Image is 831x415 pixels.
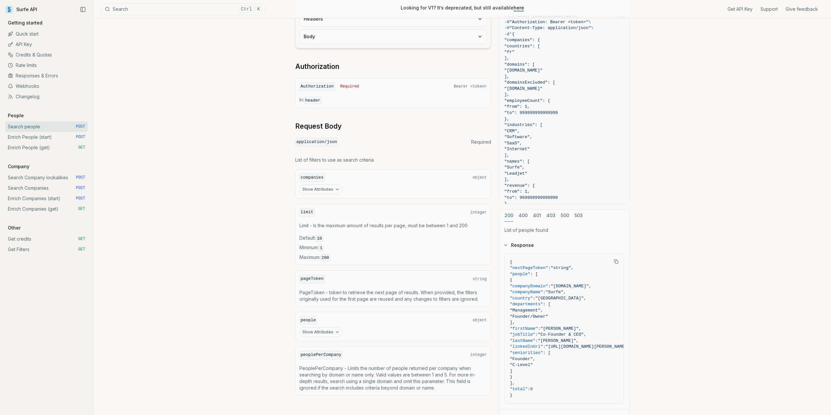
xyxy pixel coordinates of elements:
span: , [571,265,574,270]
span: "Software", [504,135,533,139]
kbd: K [255,6,262,13]
span: "companyName" [510,290,543,295]
span: : [548,284,551,289]
span: "[URL][DOMAIN_NAME][PERSON_NAME]" [546,344,630,349]
button: 403 [546,210,555,222]
span: ], [504,177,510,182]
span: POST [76,185,85,191]
span: : [ [543,350,551,355]
span: Maximum : [299,254,487,261]
span: POST [76,124,85,129]
span: : [543,344,546,349]
span: "domains": [ [504,62,535,67]
a: Authorization [295,62,339,71]
span: Required [471,139,491,145]
span: GET [78,206,85,212]
button: 503 [574,210,583,222]
span: ], [504,74,510,79]
a: Request Body [295,122,342,131]
span: "string" [551,265,571,270]
span: integer [470,210,487,215]
code: peoplePerCompany [299,351,343,359]
span: "[DOMAIN_NAME]" [504,86,543,91]
span: object [472,175,487,180]
p: List of people found [504,227,624,233]
p: List of filters to use as search criteria [295,157,491,163]
span: ] [510,369,513,374]
span: "nextPageToken" [510,265,548,270]
span: "from": 1, [504,104,530,109]
span: "[PERSON_NAME]" [540,326,579,331]
button: Collapse Sidebar [78,5,88,14]
span: POST [76,196,85,201]
span: GET [78,145,85,150]
span: Default : [299,235,487,242]
code: 1 [319,244,324,252]
span: "to": 999999999999999 [504,195,558,200]
button: Show Attributes [299,184,343,194]
span: "employeeCount": { [504,98,550,103]
span: "from": 1, [504,189,530,194]
span: "SaaS", [504,141,522,146]
span: "[DOMAIN_NAME]" [551,284,589,289]
code: companies [299,173,325,182]
span: "departments" [510,302,543,307]
span: }, [504,117,510,121]
span: "industries": [ [504,122,543,127]
a: Responses & Errors [5,71,88,81]
span: "Co-Founder & CEO" [538,332,583,337]
span: "Founder" [510,357,533,361]
span: { [510,278,513,282]
code: 10 [316,235,324,242]
span: -H [504,25,510,30]
p: People [5,112,26,119]
code: application/json [295,138,339,147]
span: : [533,296,535,301]
a: Enrich People (start) POST [5,132,88,142]
span: "Content-Type: application/json" [509,25,591,30]
span: : [538,326,540,331]
span: GET [78,236,85,242]
span: , [579,326,581,331]
p: In: [299,97,487,104]
button: 200 [504,210,513,222]
code: limit [299,208,315,217]
div: Response [499,254,629,409]
button: 400 [519,210,528,222]
code: header [304,97,322,104]
span: "companies": { [504,38,540,42]
a: Search people POST [5,121,88,132]
span: ], [504,56,510,61]
span: ], [504,92,510,97]
a: API Key [5,39,88,50]
span: \ [588,20,591,24]
span: "fr" [504,50,515,55]
span: : [528,387,530,391]
p: Company [5,163,32,170]
a: Enrich People (get) GET [5,142,88,153]
span: Minimum : [299,244,487,251]
span: "jobTitle" [510,332,535,337]
span: '{ [509,32,515,37]
span: Bearer <token> [454,84,487,89]
a: Get API Key [727,6,753,12]
span: "revenue": { [504,183,535,188]
p: Limit - Is the maximum amount of results per page, must be between 1 and 200 [299,222,487,229]
p: PageToken - token to retrieve the next page of results. When provided, the filters originally use... [299,289,487,302]
span: string [472,277,487,282]
code: 200 [320,254,330,262]
span: "Management" [510,308,541,313]
span: "companyDomain" [510,284,548,289]
code: Authorization [299,82,335,91]
span: "total" [510,387,528,391]
span: } [504,201,507,206]
span: "Surfe", [504,165,525,170]
span: ], [504,153,510,158]
a: Give feedback [786,6,818,12]
span: "linkedInUrl" [510,344,543,349]
span: "Surfe" [546,290,564,295]
a: Rate limits [5,60,88,71]
button: 500 [561,210,569,222]
p: PeoplePerCompany - Limits the number of people returned per company when searching by domain or n... [299,365,487,391]
span: ], [510,381,515,386]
